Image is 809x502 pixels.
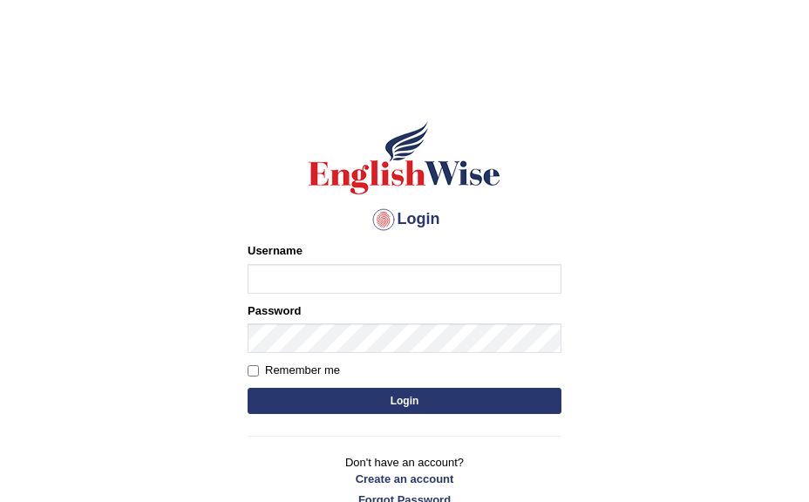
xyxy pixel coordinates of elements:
label: Username [248,242,303,259]
a: Create an account [248,471,561,487]
button: Login [248,388,561,414]
label: Password [248,302,301,319]
img: Logo of English Wise sign in for intelligent practice with AI [305,119,504,197]
input: Remember me [248,365,259,376]
h4: Login [248,206,561,234]
label: Remember me [248,362,340,379]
